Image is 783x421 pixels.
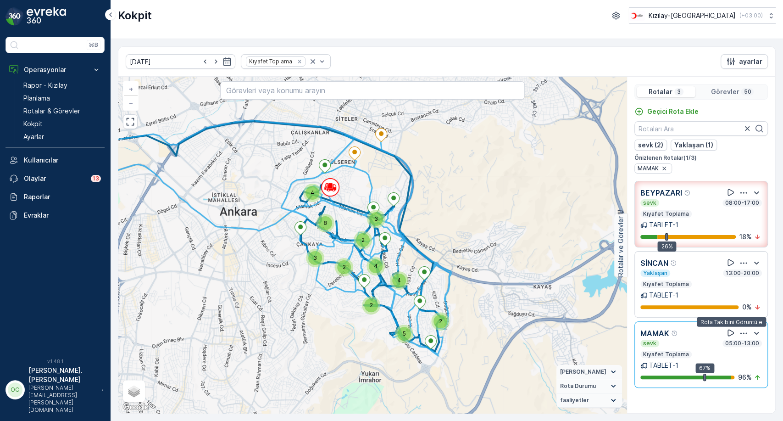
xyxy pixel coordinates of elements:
[638,165,659,172] span: MAMAK
[649,361,678,370] p: TABLET-1
[560,382,596,390] span: Rota Durumu
[6,7,24,26] img: logo
[642,351,690,358] p: Kıyafet Toplama
[118,8,152,23] p: Kokpit
[634,154,768,162] p: Önizlenen Rotalar ( 1 / 3 )
[642,210,690,218] p: Kıyafet Toplama
[23,119,43,129] p: Kokpit
[374,263,378,269] span: 4
[6,366,105,414] button: OO[PERSON_NAME].[PERSON_NAME][PERSON_NAME][EMAIL_ADDRESS][PERSON_NAME][DOMAIN_NAME]
[739,12,763,19] p: ( +03:00 )
[642,340,657,347] p: sevk
[220,81,525,100] input: Görevleri veya konumu arayın
[23,107,80,116] p: Rotalar & Görevler
[649,11,736,20] p: Kızılay-[GEOGRAPHIC_DATA]
[129,99,133,107] span: −
[649,220,678,230] p: TABLET-1
[695,363,714,373] div: 67%
[629,11,645,21] img: k%C4%B1z%C4%B1lay.png
[395,325,413,343] div: 5
[431,312,450,331] div: 2
[560,397,589,404] span: faaliyetler
[303,184,322,202] div: 4
[647,107,699,116] p: Geçici Rota Ekle
[23,94,50,103] p: Planlama
[121,401,151,413] a: Bu bölgeyi Google Haritalar'da açın (yeni pencerede açılır)
[374,215,378,222] span: 3
[8,382,22,397] div: OO
[27,7,66,26] img: logo_dark-DEwI_e13.png
[316,214,334,232] div: 8
[20,130,105,143] a: Ayarlar
[684,189,691,196] div: Yardım Araç İkonu
[556,365,622,379] summary: [PERSON_NAME]
[671,330,678,337] div: Yardım Araç İkonu
[711,87,739,96] p: Görevler
[89,41,98,49] p: ⌘B
[93,175,99,182] p: 13
[28,384,97,414] p: [PERSON_NAME][EMAIL_ADDRESS][PERSON_NAME][DOMAIN_NAME]
[649,291,678,300] p: TABLET-1
[24,174,85,183] p: Olaylar
[6,151,105,169] a: Kullanıcılar
[20,79,105,92] a: Rapor - Kızılay
[439,318,442,325] span: 2
[560,368,606,376] span: [PERSON_NAME]
[657,241,676,252] div: 26%
[724,199,760,207] p: 08:00-17:00
[671,140,717,151] button: Yaklaşan (1)
[24,65,86,74] p: Operasyonlar
[742,303,752,312] p: 0 %
[311,189,314,196] span: 4
[638,140,663,150] p: sevk (2)
[616,216,625,277] p: Rotalar ve Görevler
[23,132,44,141] p: Ayarlar
[724,340,760,347] p: 05:00-13:00
[124,82,138,96] a: Yakınlaştır
[743,88,752,95] p: 50
[6,206,105,225] a: Evraklar
[556,393,622,408] summary: faaliyetler
[306,249,324,267] div: 3
[6,169,105,188] a: Olaylar13
[370,302,373,309] span: 2
[121,401,151,413] img: Google
[28,366,97,384] p: [PERSON_NAME].[PERSON_NAME]
[354,231,372,249] div: 2
[6,61,105,79] button: Operasyonlar
[640,258,668,269] p: SİNCAN
[323,219,327,226] span: 8
[6,188,105,206] a: Raporlar
[649,87,672,96] p: Rotalar
[20,92,105,105] a: Planlama
[313,254,317,261] span: 3
[642,269,668,277] p: Yaklaşan
[367,257,385,275] div: 4
[642,199,657,207] p: sevk
[24,156,101,165] p: Kullanıcılar
[335,258,353,276] div: 2
[403,330,406,337] span: 5
[6,359,105,364] span: v 1.48.1
[634,107,699,116] a: Geçici Rota Ekle
[23,81,67,90] p: Rapor - Kızılay
[20,118,105,130] a: Kokpit
[739,232,752,241] p: 18 %
[640,328,669,339] p: MAMAK
[361,236,365,243] span: 2
[670,259,677,267] div: Yardım Araç İkonu
[124,96,138,110] a: Uzaklaştır
[246,57,294,66] div: Kıyafet Toplama
[367,210,385,228] div: 3
[390,271,408,290] div: 4
[676,88,682,95] p: 3
[634,121,768,136] input: Rotaları Ara
[634,140,667,151] button: sevk (2)
[397,277,401,284] span: 4
[294,58,305,65] div: Remove Kıyafet Toplama
[725,269,760,277] p: 13:00-20:00
[697,317,766,327] div: Rota Takibini Görüntüle
[739,57,762,66] p: ayarlar
[629,7,776,24] button: Kızılay-[GEOGRAPHIC_DATA](+03:00)
[642,281,690,288] p: Kıyafet Toplama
